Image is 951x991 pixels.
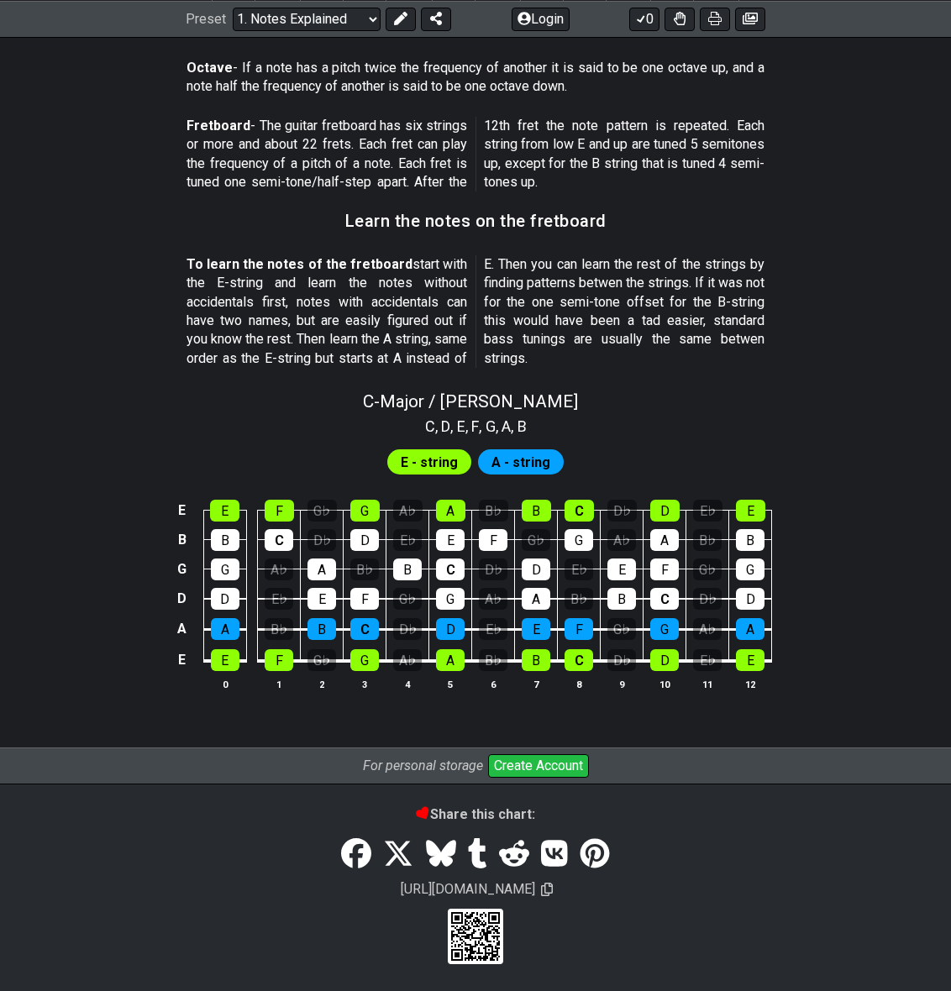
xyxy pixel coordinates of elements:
div: E♭ [393,529,422,551]
div: A [650,529,679,551]
div: A [211,618,239,640]
p: start with the E-string and learn the notes without accidentals first, notes with accidentals can... [187,255,764,368]
th: 7 [515,675,558,693]
span: First enable full edit mode to edit [401,450,458,475]
div: C [650,588,679,610]
div: E [210,500,239,522]
td: G [172,554,192,584]
td: E [172,496,192,526]
div: D♭ [607,649,636,671]
div: E♭ [265,588,293,610]
div: E♭ [479,618,507,640]
span: Copy url to clipboard [541,882,553,898]
div: B♭ [565,588,593,610]
div: F [479,529,507,551]
div: F [350,588,379,610]
div: F [565,618,593,640]
div: E [736,649,764,671]
div: G [650,618,679,640]
div: C [436,558,465,580]
div: B♭ [265,618,293,640]
div: A [436,649,465,671]
div: D♭ [479,558,507,580]
div: B [607,588,636,610]
strong: To learn the notes of the fretboard [187,256,412,272]
th: 9 [601,675,644,693]
td: A [172,614,192,645]
span: B [518,415,527,438]
div: B [211,529,239,551]
div: C [265,529,293,551]
span: A [502,415,511,438]
span: C [425,415,435,438]
span: , [496,415,502,438]
th: 1 [258,675,301,693]
div: A [736,618,764,640]
th: 8 [558,675,601,693]
span: F [471,415,479,438]
div: B [736,529,764,551]
div: E♭ [693,500,722,522]
div: E [607,558,636,580]
div: B [307,618,336,640]
div: F [650,558,679,580]
a: Bluesky [419,831,461,878]
span: [URL][DOMAIN_NAME] [398,878,538,899]
button: Share Preset [421,7,451,30]
th: 12 [729,675,772,693]
div: D [650,500,680,522]
th: 10 [644,675,686,693]
div: G [211,558,239,580]
span: , [479,415,486,438]
a: Tumblr [462,831,493,878]
div: D [650,649,679,671]
div: B♭ [479,649,507,671]
div: A [436,500,465,522]
div: A♭ [607,529,636,551]
div: C [565,649,593,671]
div: A♭ [393,500,423,522]
div: G♭ [307,500,337,522]
div: D [350,529,379,551]
div: F [265,649,293,671]
th: 4 [386,675,429,693]
div: D [436,618,465,640]
div: G♭ [522,529,550,551]
div: G♭ [307,649,336,671]
section: Scale pitch classes [418,412,534,438]
span: , [511,415,518,438]
div: D♭ [307,529,336,551]
div: B [522,500,551,522]
button: 0 [629,7,659,30]
button: Print [700,7,730,30]
a: Tweet [377,831,419,878]
th: 3 [344,675,386,693]
div: E [736,500,765,522]
div: D [522,558,550,580]
div: G [736,558,764,580]
span: G [486,415,496,438]
div: D [736,588,764,610]
span: , [465,415,472,438]
a: Reddit [493,831,535,878]
th: 6 [472,675,515,693]
div: G [350,500,380,522]
button: Create image [735,7,765,30]
div: D♭ [393,618,422,640]
h3: Learn the notes on the fretboard [345,212,607,230]
div: G♭ [393,588,422,610]
th: 2 [301,675,344,693]
div: D [211,588,239,610]
div: E [436,529,465,551]
div: B [522,649,550,671]
div: D♭ [607,500,637,522]
div: C [565,500,594,522]
span: , [450,415,457,438]
div: G♭ [693,558,722,580]
div: A♭ [693,618,722,640]
th: 11 [686,675,729,693]
span: D [441,415,450,438]
select: Preset [233,7,381,30]
div: E [307,588,336,610]
div: A [307,558,336,580]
